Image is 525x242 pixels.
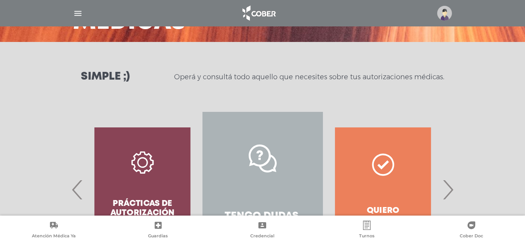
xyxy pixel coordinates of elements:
img: logo_cober_home-white.png [238,4,279,23]
span: Cober Doc [460,233,483,240]
h3: Simple ;) [81,71,130,82]
span: Atención Médica Ya [32,233,76,240]
span: Previous [70,169,85,211]
h4: Tengo dudas, quiero chatear [216,210,309,234]
span: Next [440,169,455,211]
span: Turnos [359,233,375,240]
a: Credencial [210,221,315,240]
img: Cober_menu-lines-white.svg [73,9,83,18]
span: Guardias [148,233,168,240]
a: Turnos [315,221,419,240]
a: Atención Médica Ya [2,221,106,240]
a: Guardias [106,221,211,240]
p: Operá y consultá todo aquello que necesites sobre tus autorizaciones médicas. [174,72,444,82]
span: Credencial [250,233,274,240]
a: Cober Doc [419,221,523,240]
img: profile-placeholder.svg [437,6,452,21]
